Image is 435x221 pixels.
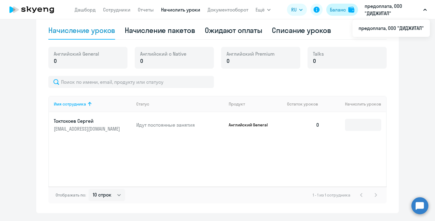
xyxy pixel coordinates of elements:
[313,50,324,57] span: Talks
[208,7,248,13] a: Документооборот
[256,4,271,16] button: Ещё
[161,7,200,13] a: Начислить уроки
[48,25,115,35] div: Начисление уроков
[227,50,275,57] span: Английский Premium
[138,7,154,13] a: Отчеты
[54,101,131,107] div: Имя сотрудника
[140,57,143,65] span: 0
[140,50,186,57] span: Английский с Native
[313,57,316,65] span: 0
[272,25,331,35] div: Списание уроков
[330,6,346,13] div: Баланс
[205,25,263,35] div: Ожидают оплаты
[54,101,86,107] div: Имя сотрудника
[56,192,86,198] span: Отображать по:
[362,2,430,17] button: предоплата, ООО "ДИДЖИТАЛ"
[103,7,130,13] a: Сотрудники
[54,125,121,132] p: [EMAIL_ADDRESS][DOMAIN_NAME]
[136,101,149,107] div: Статус
[125,25,195,35] div: Начисление пакетов
[229,101,282,107] div: Продукт
[326,4,358,16] button: Балансbalance
[48,76,214,88] input: Поиск по имени, email, продукту или статусу
[136,122,224,128] p: Идут постоянные занятия
[287,101,324,107] div: Остаток уроков
[229,101,245,107] div: Продукт
[291,6,297,13] span: RU
[282,112,324,138] td: 0
[287,101,318,107] span: Остаток уроков
[313,192,350,198] span: 1 - 1 из 1 сотрудника
[324,96,386,112] th: Начислить уроков
[54,57,57,65] span: 0
[54,118,121,124] p: Токтохоев Сергей
[353,19,430,37] ul: Ещё
[229,122,274,128] p: Английский General
[365,2,421,17] p: предоплата, ООО "ДИДЖИТАЛ"
[75,7,96,13] a: Дашборд
[136,101,224,107] div: Статус
[54,50,99,57] span: Английский General
[227,57,230,65] span: 0
[348,7,354,13] img: balance
[256,6,265,13] span: Ещё
[54,118,131,132] a: Токтохоев Сергей[EMAIL_ADDRESS][DOMAIN_NAME]
[287,4,307,16] button: RU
